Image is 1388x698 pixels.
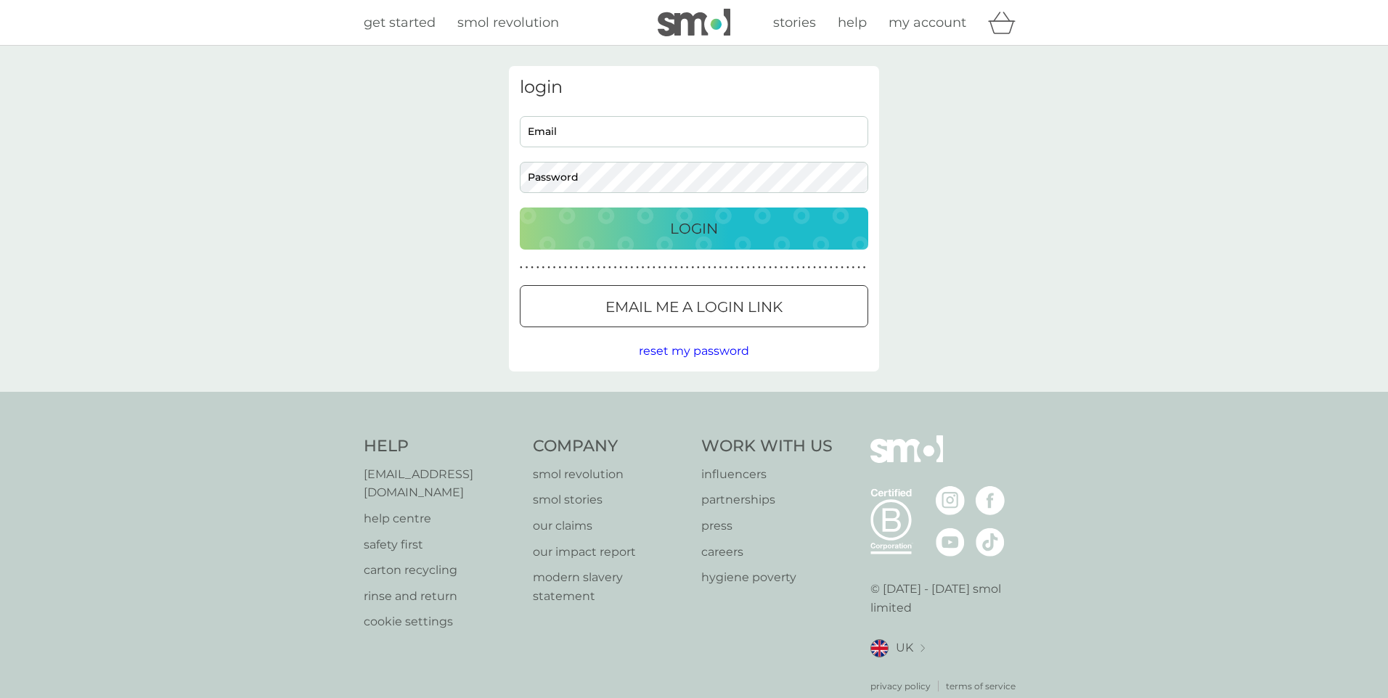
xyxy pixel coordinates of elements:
p: ● [747,264,750,271]
p: ● [658,264,661,271]
a: privacy policy [870,679,931,693]
a: stories [773,12,816,33]
p: Email me a login link [605,295,783,319]
p: ● [852,264,855,271]
p: ● [564,264,567,271]
a: rinse and return [364,587,518,606]
img: visit the smol Tiktok page [976,527,1005,557]
p: ● [830,264,833,271]
p: ● [597,264,600,271]
p: ● [802,264,805,271]
p: ● [846,264,849,271]
p: ● [758,264,761,271]
p: ● [741,264,744,271]
span: my account [889,15,966,30]
a: influencers [701,465,833,484]
div: basket [988,8,1024,37]
p: ● [841,264,844,271]
p: ● [675,264,678,271]
p: ● [592,264,595,271]
p: ● [520,264,523,271]
a: [EMAIL_ADDRESS][DOMAIN_NAME] [364,465,518,502]
a: help centre [364,509,518,528]
p: ● [647,264,650,271]
p: safety first [364,535,518,554]
a: press [701,517,833,535]
span: help [838,15,867,30]
p: ● [608,264,611,271]
span: get started [364,15,436,30]
p: © [DATE] - [DATE] smol limited [870,580,1025,617]
p: ● [570,264,573,271]
img: smol [870,435,943,485]
a: modern slavery statement [533,568,687,605]
p: ● [724,264,727,271]
a: our impact report [533,543,687,562]
img: visit the smol Instagram page [936,486,965,515]
a: careers [701,543,833,562]
p: ● [752,264,755,271]
p: ● [531,264,534,271]
a: smol stories [533,490,687,509]
p: ● [791,264,794,271]
span: UK [896,639,913,657]
p: Login [670,217,718,240]
h4: Help [364,435,518,458]
a: my account [889,12,966,33]
a: carton recycling [364,561,518,580]
a: hygiene poverty [701,568,833,587]
p: ● [714,264,717,271]
p: ● [619,264,622,271]
p: ● [708,264,711,271]
p: ● [686,264,689,271]
a: partnerships [701,490,833,509]
p: ● [547,264,550,271]
p: ● [603,264,605,271]
img: UK flag [870,639,889,657]
p: cookie settings [364,612,518,631]
button: Login [520,208,868,250]
button: Email me a login link [520,285,868,327]
p: ● [636,264,639,271]
p: ● [824,264,827,271]
p: ● [730,264,733,271]
span: reset my password [639,344,749,358]
p: ● [625,264,628,271]
p: ● [587,264,589,271]
p: ● [785,264,788,271]
p: ● [769,264,772,271]
img: select a new location [920,644,925,652]
button: reset my password [639,342,749,361]
p: ● [664,264,666,271]
p: ● [813,264,816,271]
img: visit the smol Facebook page [976,486,1005,515]
p: ● [819,264,822,271]
h3: login [520,77,868,98]
a: get started [364,12,436,33]
a: our claims [533,517,687,535]
a: smol revolution [533,465,687,484]
p: ● [836,264,838,271]
p: ● [719,264,722,271]
span: stories [773,15,816,30]
h4: Work With Us [701,435,833,458]
p: ● [581,264,584,271]
p: ● [780,264,783,271]
p: ● [642,264,645,271]
a: smol revolution [457,12,559,33]
span: smol revolution [457,15,559,30]
p: terms of service [946,679,1016,693]
p: ● [863,264,866,271]
p: ● [680,264,683,271]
